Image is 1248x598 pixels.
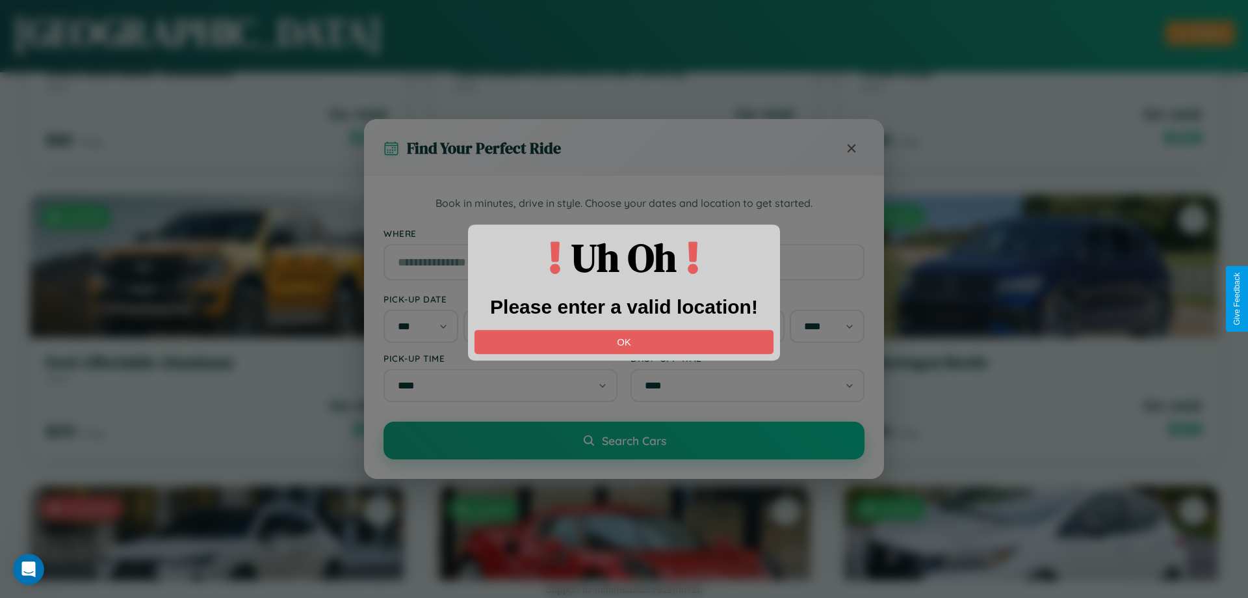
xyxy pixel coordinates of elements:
label: Pick-up Date [383,293,617,305]
label: Drop-off Date [630,293,864,305]
p: Book in minutes, drive in style. Choose your dates and location to get started. [383,195,864,212]
h3: Find Your Perfect Ride [407,137,561,159]
label: Pick-up Time [383,353,617,364]
label: Drop-off Time [630,353,864,364]
span: Search Cars [602,433,666,448]
label: Where [383,228,864,239]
